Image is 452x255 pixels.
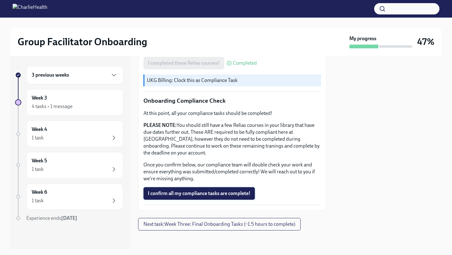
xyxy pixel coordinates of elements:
strong: My progress [349,35,376,42]
h6: Week 3 [32,95,47,101]
a: Week 61 task [15,183,123,210]
div: 3 previous weeks [26,66,123,84]
img: CharlieHealth [13,4,47,14]
h6: 3 previous weeks [32,72,69,79]
a: Week 34 tasks • 1 message [15,89,123,116]
div: 1 task [32,197,44,204]
button: I confirm all my compliance tasks are complete! [143,187,255,200]
a: Week 51 task [15,152,123,178]
button: Next task:Week Three: Final Onboarding Tasks (~1.5 hours to complete) [138,218,301,231]
span: Completed [233,61,257,66]
div: 4 tasks • 1 message [32,103,73,110]
p: UKG Billing: Clock this as Compliance Task [147,77,319,84]
p: Once you confirm below, our compliance team will double check your work and ensure everything was... [143,161,321,182]
h6: Week 6 [32,189,47,196]
p: At this point, all your compliance tasks should be completed! [143,110,321,117]
strong: PLEASE NOTE: [143,122,177,128]
span: I confirm all my compliance tasks are complete! [148,190,250,197]
span: Experience ends [26,215,77,221]
p: Onboarding Compliance Check [143,97,321,105]
h6: Week 5 [32,157,47,164]
h2: Group Facilitator Onboarding [18,35,147,48]
h6: Week 4 [32,126,47,133]
p: You should still have a few Relias courses in your library that have due dates further out. These... [143,122,321,156]
div: 1 task [32,134,44,141]
span: Next task : Week Three: Final Onboarding Tasks (~1.5 hours to complete) [143,221,295,227]
strong: [DATE] [61,215,77,221]
a: Week 41 task [15,121,123,147]
h3: 47% [417,36,434,47]
div: 1 task [32,166,44,173]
